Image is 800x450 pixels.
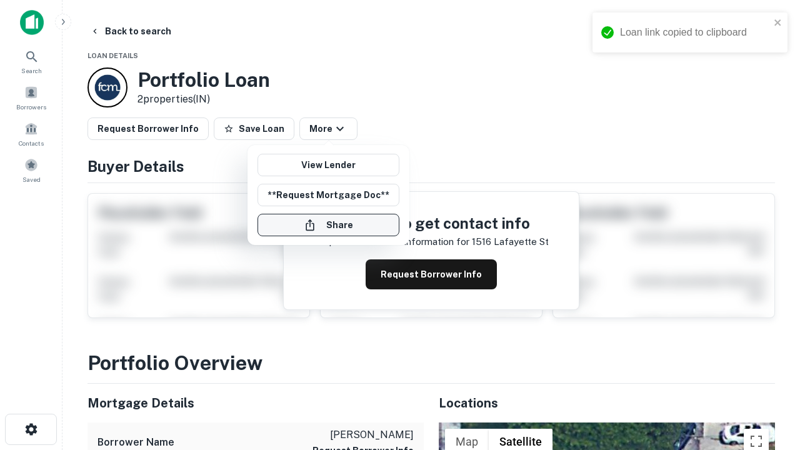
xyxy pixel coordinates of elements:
[774,17,782,29] button: close
[257,214,399,236] button: Share
[257,184,399,206] button: **Request Mortgage Doc**
[620,25,770,40] div: Loan link copied to clipboard
[737,350,800,410] iframe: Chat Widget
[257,154,399,176] a: View Lender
